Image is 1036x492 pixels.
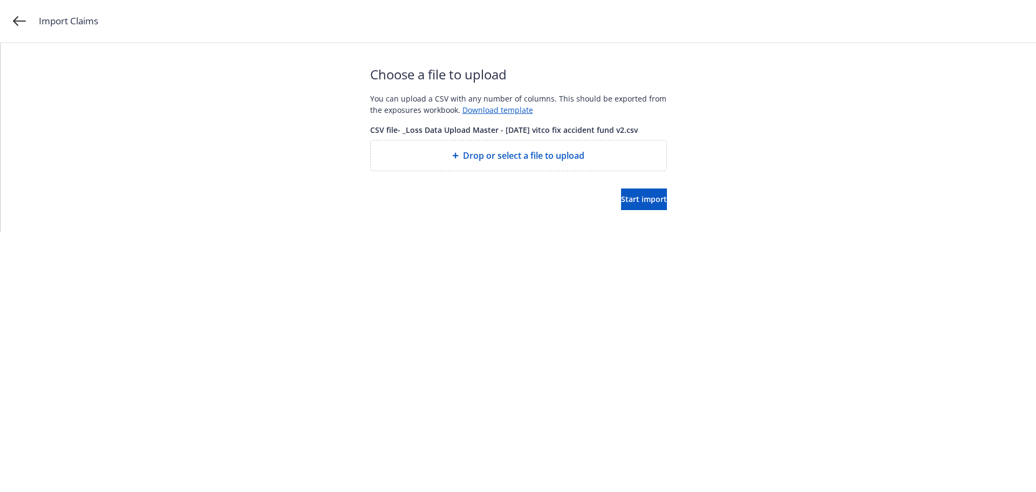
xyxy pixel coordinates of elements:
[370,93,667,116] div: You can upload a CSV with any number of columns. This should be exported from the exposures workb...
[621,194,667,204] span: Start import
[462,105,533,115] a: Download template
[370,65,667,84] span: Choose a file to upload
[463,149,584,162] span: Drop or select a file to upload
[370,140,667,171] div: Drop or select a file to upload
[621,188,667,210] button: Start import
[370,124,667,136] span: CSV file - _Loss Data Upload Master - [DATE] vitco fix accident fund v2.csv
[39,14,98,28] span: Import Claims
